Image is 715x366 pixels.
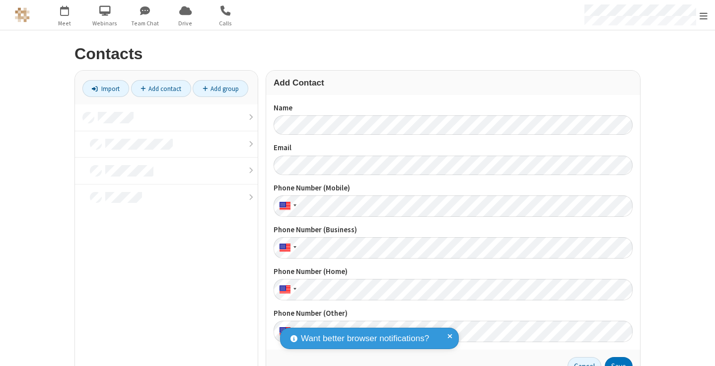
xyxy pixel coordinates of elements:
[274,78,633,88] h3: Add Contact
[193,80,248,97] a: Add group
[274,102,633,114] label: Name
[274,183,633,194] label: Phone Number (Mobile)
[274,195,299,217] div: United States: + 1
[86,19,124,28] span: Webinars
[74,45,641,63] h2: Contacts
[127,19,164,28] span: Team Chat
[274,266,633,277] label: Phone Number (Home)
[207,19,244,28] span: Calls
[274,237,299,259] div: United States: + 1
[274,279,299,300] div: United States: + 1
[274,142,633,154] label: Email
[274,224,633,236] label: Phone Number (Business)
[46,19,83,28] span: Meet
[15,7,30,22] img: QA Selenium DO NOT DELETE OR CHANGE
[274,321,299,342] div: United States: + 1
[301,332,429,345] span: Want better browser notifications?
[131,80,191,97] a: Add contact
[167,19,204,28] span: Drive
[274,308,633,319] label: Phone Number (Other)
[82,80,129,97] a: Import
[690,340,708,359] iframe: Chat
